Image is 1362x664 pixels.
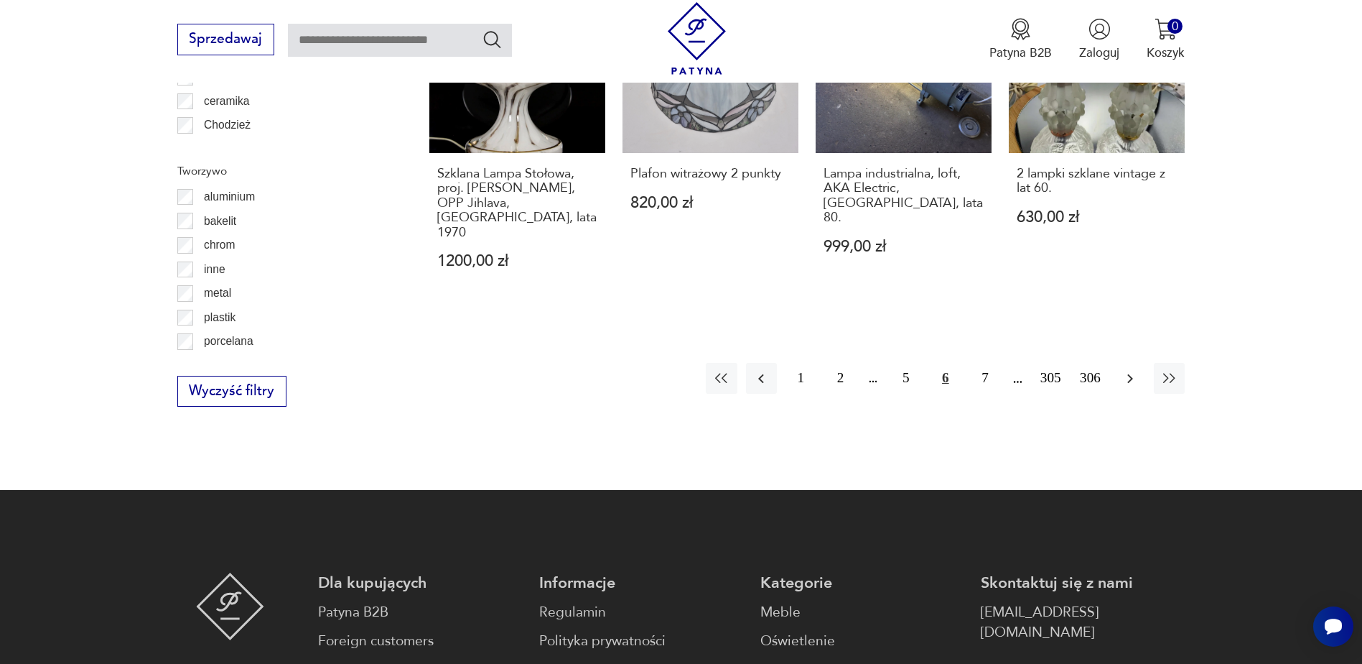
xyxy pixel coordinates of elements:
button: 5 [890,363,921,394]
p: porcelit [204,356,240,375]
p: Patyna B2B [989,45,1052,61]
p: ceramika [204,92,249,111]
p: chrom [204,236,235,254]
p: inne [204,260,225,279]
p: Kategorie [760,573,964,594]
button: Zaloguj [1079,18,1119,61]
p: plastik [204,308,235,327]
button: 1 [785,363,816,394]
button: 306 [1075,363,1106,394]
p: bakelit [204,212,236,231]
p: 630,00 zł [1017,210,1177,225]
p: Tworzywo [177,162,388,180]
a: Foreign customers [318,631,522,652]
p: Dla kupujących [318,573,522,594]
p: 999,00 zł [824,239,984,254]
p: Koszyk [1147,45,1185,61]
a: [EMAIL_ADDRESS][DOMAIN_NAME] [981,602,1185,644]
a: Oświetlenie [760,631,964,652]
img: Ikona koszyka [1155,18,1177,40]
p: Skontaktuj się z nami [981,573,1185,594]
button: Sprzedawaj [177,24,274,55]
button: 305 [1035,363,1066,394]
button: 7 [969,363,1000,394]
p: 820,00 zł [630,195,790,211]
a: Meble [760,602,964,623]
a: Sprzedawaj [177,34,274,46]
button: 6 [930,363,961,394]
p: aluminium [204,188,255,206]
h3: Lampa industrialna, loft, AKA Electric, [GEOGRAPHIC_DATA], lata 80. [824,167,984,226]
h3: 2 lampki szklane vintage z lat 60. [1017,167,1177,196]
button: Wyczyść filtry [177,376,286,407]
p: Chodzież [204,116,251,134]
button: Szukaj [482,29,503,50]
h3: Szklana Lampa Stołowa, proj. [PERSON_NAME], OPP Jihlava, [GEOGRAPHIC_DATA], lata 1970 [437,167,597,240]
a: Ikona medaluPatyna B2B [989,18,1052,61]
img: Ikona medalu [1009,18,1032,40]
a: Patyna B2B [318,602,522,623]
p: Zaloguj [1079,45,1119,61]
button: Patyna B2B [989,18,1052,61]
img: Ikonka użytkownika [1088,18,1111,40]
p: porcelana [204,332,253,351]
a: Regulamin [539,602,743,623]
button: 0Koszyk [1147,18,1185,61]
p: 1200,00 zł [437,254,597,269]
a: Polityka prywatności [539,631,743,652]
iframe: Smartsupp widget button [1313,607,1353,647]
p: Informacje [539,573,743,594]
p: metal [204,284,231,303]
div: 0 [1167,19,1183,34]
h3: Plafon witrażowy 2 punkty [630,167,790,181]
img: Patyna - sklep z meblami i dekoracjami vintage [661,2,733,75]
img: Patyna - sklep z meblami i dekoracjami vintage [196,573,264,640]
p: Ćmielów [204,140,247,159]
button: 2 [825,363,856,394]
